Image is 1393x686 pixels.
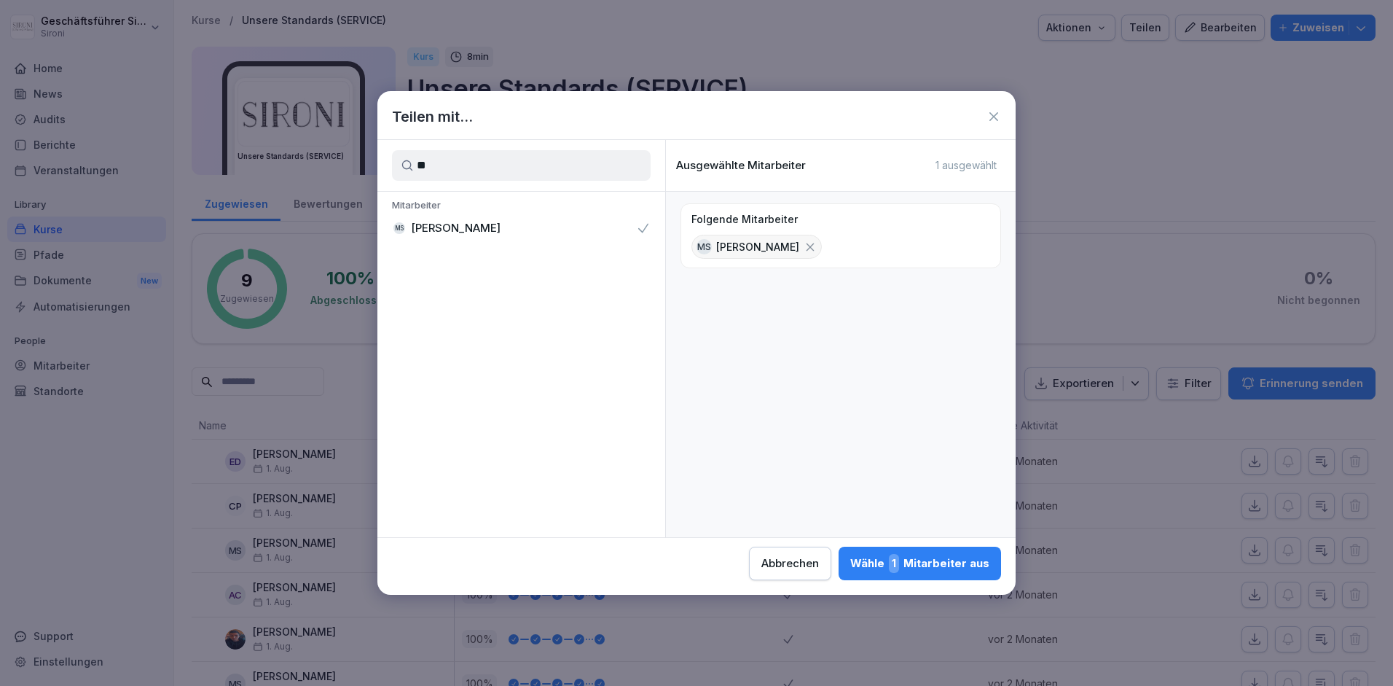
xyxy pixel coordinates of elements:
h1: Teilen mit... [392,106,473,128]
div: Abbrechen [761,556,819,572]
p: Folgende Mitarbeiter [691,213,798,226]
button: Wähle1Mitarbeiter aus [839,547,1001,580]
p: [PERSON_NAME] [716,239,799,254]
p: 1 ausgewählt [935,159,997,172]
p: Ausgewählte Mitarbeiter [676,159,806,172]
p: Mitarbeiter [377,199,665,215]
div: MS [393,222,405,234]
button: Abbrechen [749,547,831,580]
span: 1 [889,554,899,573]
div: MS [696,239,712,254]
p: [PERSON_NAME] [411,221,501,235]
div: Wähle Mitarbeiter aus [850,554,989,573]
